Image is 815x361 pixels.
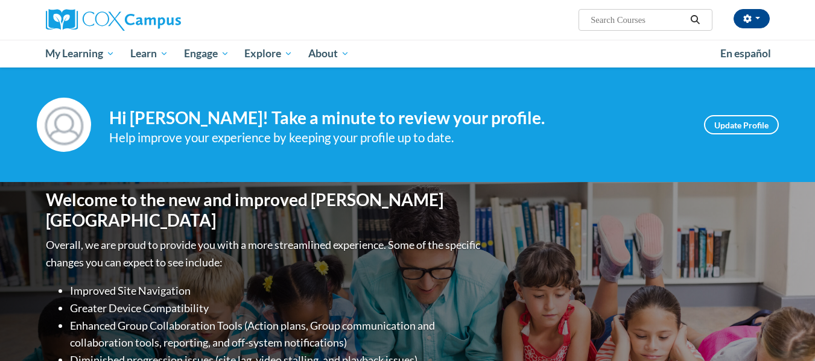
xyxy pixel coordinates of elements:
[70,317,483,352] li: Enhanced Group Collaboration Tools (Action plans, Group communication and collaboration tools, re...
[712,41,779,66] a: En español
[130,46,168,61] span: Learn
[720,47,771,60] span: En español
[46,9,275,31] a: Cox Campus
[184,46,229,61] span: Engage
[686,13,704,27] button: Search
[244,46,293,61] span: Explore
[176,40,237,67] a: Engage
[300,40,357,67] a: About
[109,128,686,148] div: Help improve your experience by keeping your profile up to date.
[70,300,483,317] li: Greater Device Compatibility
[122,40,176,67] a: Learn
[45,46,115,61] span: My Learning
[589,13,686,27] input: Search Courses
[28,40,788,67] div: Main menu
[236,40,300,67] a: Explore
[70,282,483,300] li: Improved Site Navigation
[109,108,686,128] h4: Hi [PERSON_NAME]! Take a minute to review your profile.
[734,9,770,28] button: Account Settings
[46,190,483,230] h1: Welcome to the new and improved [PERSON_NAME][GEOGRAPHIC_DATA]
[704,115,779,134] a: Update Profile
[767,313,805,351] iframe: Button to launch messaging window
[308,46,349,61] span: About
[38,40,123,67] a: My Learning
[37,98,91,152] img: Profile Image
[46,236,483,271] p: Overall, we are proud to provide you with a more streamlined experience. Some of the specific cha...
[46,9,181,31] img: Cox Campus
